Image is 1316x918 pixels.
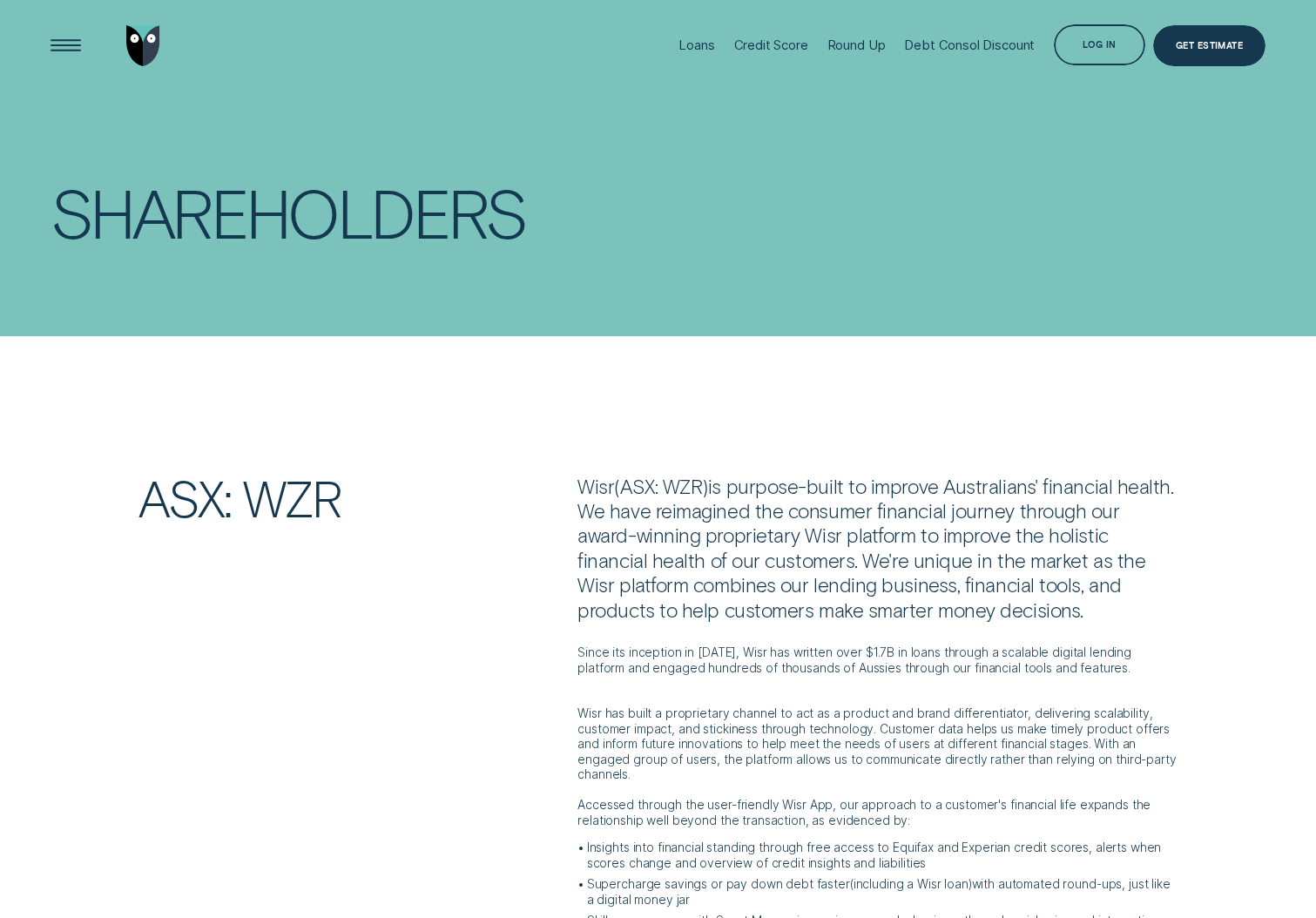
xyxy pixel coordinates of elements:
button: Open Menu [45,25,86,66]
img: Wisr [126,25,160,66]
div: Round Up [827,37,886,53]
p: Supercharge savings or pay down debt faster including a Wisr loan with automated round-ups, just ... [587,876,1178,907]
span: ( [614,474,620,498]
span: ) [968,876,972,891]
a: Get Estimate [1153,25,1265,66]
p: Wisr has built a proprietary channel to act as a product and brand differentiator, delivering sca... [577,691,1178,782]
div: Shareholders [51,180,526,244]
p: Wisr ASX: WZR is purpose-built to improve Australians' financial health. We have reimagined the c... [577,474,1178,623]
h2: ASX: WZR [131,474,570,523]
button: Log in [1054,24,1145,65]
p: Insights into financial standing through free access to Equifax and Experian credit scores, alert... [587,840,1178,870]
p: Since its inception in [DATE], Wisr has written over $1.7B in loans through a scalable digital le... [577,645,1178,675]
div: Loans [678,37,714,53]
p: Accessed through the user-friendly Wisr App, our approach to a customer's financial life expands ... [577,797,1178,827]
span: ( [850,876,854,891]
div: Debt Consol Discount [904,37,1035,53]
span: ) [702,474,708,498]
div: Credit Score [734,37,808,53]
h1: Shareholders [51,180,633,244]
